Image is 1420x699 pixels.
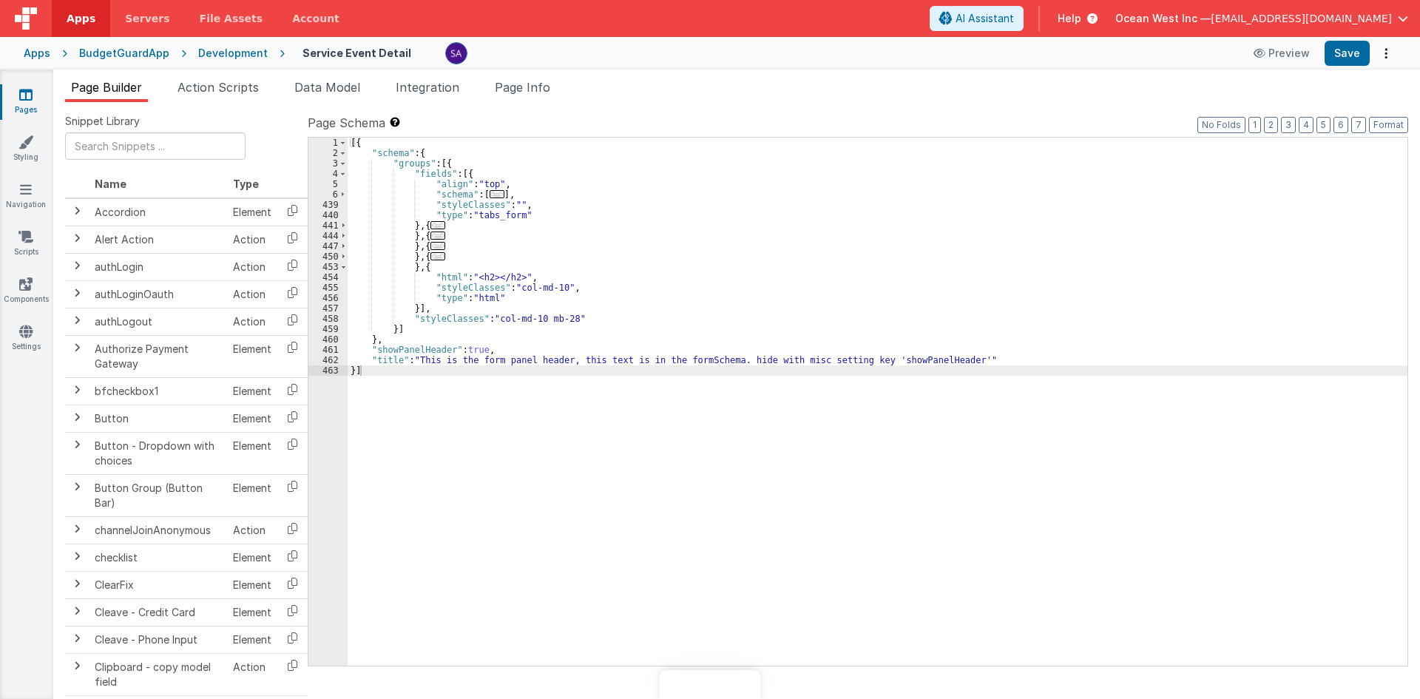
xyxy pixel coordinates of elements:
[227,598,277,626] td: Element
[308,169,348,179] div: 4
[89,253,227,280] td: authLogin
[308,355,348,365] div: 462
[308,251,348,262] div: 450
[446,43,467,64] img: 79293985458095ca2ac202dc7eb50dda
[930,6,1024,31] button: AI Assistant
[308,210,348,220] div: 440
[1325,41,1370,66] button: Save
[89,308,227,335] td: authLogout
[1351,117,1366,133] button: 7
[227,626,277,653] td: Element
[308,262,348,272] div: 453
[1376,43,1396,64] button: Options
[308,179,348,189] div: 5
[24,46,50,61] div: Apps
[308,189,348,200] div: 6
[308,324,348,334] div: 459
[1115,11,1408,26] button: Ocean West Inc — [EMAIL_ADDRESS][DOMAIN_NAME]
[294,80,360,95] span: Data Model
[308,303,348,314] div: 457
[308,334,348,345] div: 460
[308,220,348,231] div: 441
[125,11,169,26] span: Servers
[89,335,227,377] td: Authorize Payment Gateway
[1058,11,1081,26] span: Help
[227,516,277,544] td: Action
[308,200,348,210] div: 439
[227,308,277,335] td: Action
[71,80,142,95] span: Page Builder
[308,293,348,303] div: 456
[89,653,227,695] td: Clipboard - copy model field
[1369,117,1408,133] button: Format
[1281,117,1296,133] button: 3
[89,516,227,544] td: channelJoinAnonymous
[308,148,348,158] div: 2
[65,132,246,160] input: Search Snippets ...
[89,377,227,405] td: bfcheckbox1
[1115,11,1211,26] span: Ocean West Inc —
[1264,117,1278,133] button: 2
[308,158,348,169] div: 3
[227,405,277,432] td: Element
[308,365,348,376] div: 463
[65,114,140,129] span: Snippet Library
[79,46,169,61] div: BudgetGuardApp
[308,272,348,283] div: 454
[227,571,277,598] td: Element
[1316,117,1331,133] button: 5
[200,11,263,26] span: File Assets
[396,80,459,95] span: Integration
[198,46,268,61] div: Development
[89,474,227,516] td: Button Group (Button Bar)
[89,280,227,308] td: authLoginOauth
[308,283,348,293] div: 455
[89,432,227,474] td: Button - Dropdown with choices
[89,198,227,226] td: Accordion
[302,47,411,58] h4: Service Event Detail
[308,138,348,148] div: 1
[430,242,445,250] span: ...
[227,377,277,405] td: Element
[1299,117,1313,133] button: 4
[1333,117,1348,133] button: 6
[227,474,277,516] td: Element
[956,11,1014,26] span: AI Assistant
[95,178,126,190] span: Name
[1245,41,1319,65] button: Preview
[89,571,227,598] td: ClearFix
[227,432,277,474] td: Element
[89,226,227,253] td: Alert Action
[430,221,445,229] span: ...
[227,653,277,695] td: Action
[67,11,95,26] span: Apps
[430,232,445,240] span: ...
[89,405,227,432] td: Button
[495,80,550,95] span: Page Info
[227,280,277,308] td: Action
[308,231,348,241] div: 444
[1248,117,1261,133] button: 1
[490,190,504,198] span: ...
[177,80,259,95] span: Action Scripts
[227,198,277,226] td: Element
[430,252,445,260] span: ...
[1211,11,1392,26] span: [EMAIL_ADDRESS][DOMAIN_NAME]
[227,226,277,253] td: Action
[308,314,348,324] div: 458
[233,178,259,190] span: Type
[89,626,227,653] td: Cleave - Phone Input
[1197,117,1245,133] button: No Folds
[308,241,348,251] div: 447
[227,335,277,377] td: Element
[89,544,227,571] td: checklist
[308,345,348,355] div: 461
[227,253,277,280] td: Action
[89,598,227,626] td: Cleave - Credit Card
[227,544,277,571] td: Element
[308,114,385,132] span: Page Schema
